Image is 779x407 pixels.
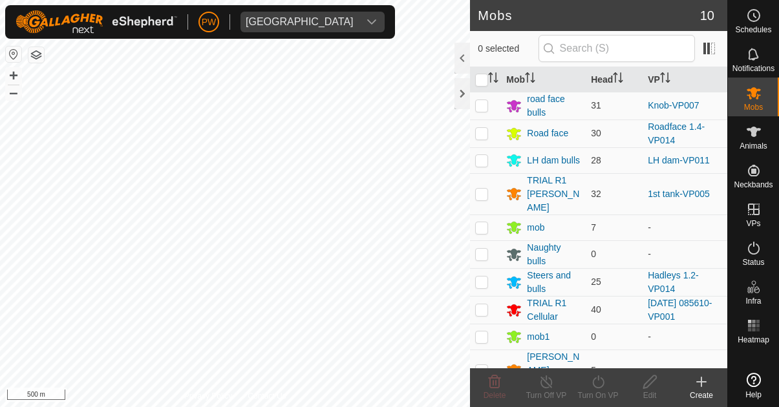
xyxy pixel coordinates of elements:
span: 7 [591,222,596,233]
div: Create [676,390,727,401]
span: 28 [591,155,601,165]
th: Mob [501,67,586,92]
a: Roadface 1.4-VP014 [648,121,705,145]
th: VP [643,67,727,92]
div: Turn Off VP [520,390,572,401]
img: Gallagher Logo [16,10,177,34]
td: - [643,214,727,240]
button: Reset Map [6,47,21,62]
span: Schedules [735,26,771,34]
span: Status [742,258,764,266]
div: LH dam bulls [527,154,580,167]
a: Hadleys 1.2-VP014 [648,270,699,294]
td: - [643,350,727,391]
div: Steers and bulls [527,269,581,296]
span: 10 [700,6,714,25]
span: Kawhia Farm [240,12,359,32]
div: Naughty bulls [527,241,581,268]
a: Privacy Policy [184,390,233,402]
span: Infra [745,297,761,305]
span: 0 [591,249,596,259]
div: [PERSON_NAME] stragglers [527,350,581,391]
div: road face bulls [527,92,581,120]
button: – [6,85,21,100]
div: dropdown trigger [359,12,385,32]
span: 31 [591,100,601,110]
span: 40 [591,304,601,315]
span: VPs [746,220,760,227]
span: Mobs [744,103,763,111]
div: Road face [527,127,568,140]
span: Help [745,391,762,399]
span: Heatmap [738,336,769,344]
h2: Mobs [478,8,699,23]
span: 0 selected [478,42,538,56]
a: 1st tank-VP005 [648,189,710,199]
button: Map Layers [28,47,44,63]
div: mob1 [527,330,550,344]
td: - [643,240,727,268]
input: Search (S) [539,35,695,62]
a: [DATE] 085610-VP001 [648,298,712,322]
th: Head [586,67,643,92]
div: mob [527,221,544,235]
span: 25 [591,277,601,287]
div: TRIAL R1 Cellular [527,297,581,324]
span: 0 [591,331,596,342]
span: Neckbands [734,181,773,189]
div: TRIAL R1 [PERSON_NAME] [527,174,581,214]
td: - [643,324,727,350]
a: Contact Us [248,390,286,402]
a: LH dam-VP011 [648,155,710,165]
p-sorticon: Activate to sort [488,74,498,85]
p-sorticon: Activate to sort [660,74,670,85]
span: 32 [591,189,601,199]
div: [GEOGRAPHIC_DATA] [246,17,354,27]
span: 5 [591,365,596,375]
button: + [6,68,21,83]
span: PW [202,16,217,29]
div: Turn On VP [572,390,624,401]
a: Help [728,368,779,404]
span: Notifications [732,65,774,72]
span: 30 [591,128,601,138]
p-sorticon: Activate to sort [525,74,535,85]
p-sorticon: Activate to sort [613,74,623,85]
span: Delete [484,391,506,400]
span: Animals [740,142,767,150]
div: Edit [624,390,676,401]
a: Knob-VP007 [648,100,699,110]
